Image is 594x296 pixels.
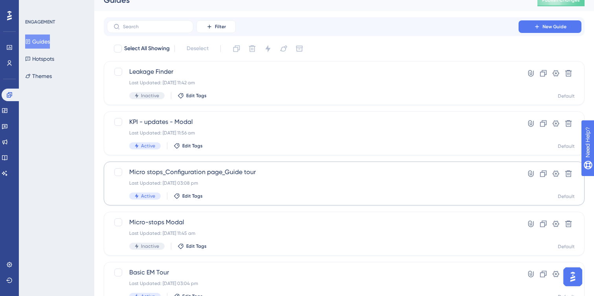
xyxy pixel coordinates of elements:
[196,20,236,33] button: Filter
[18,2,49,11] span: Need Help?
[25,19,55,25] div: ENGAGEMENT
[543,24,566,30] span: New Guide
[124,44,170,53] span: Select All Showing
[182,143,203,149] span: Edit Tags
[129,67,496,76] span: Leakage Finder
[561,265,585,289] iframe: UserGuiding AI Assistant Launcher
[187,44,209,53] span: Deselect
[182,193,203,199] span: Edit Tags
[141,193,155,199] span: Active
[129,117,496,127] span: KPI - updates - Modal
[25,35,50,49] button: Guides
[180,42,216,56] button: Deselect
[129,180,496,186] div: Last Updated: [DATE] 03:08 pm
[215,24,226,30] span: Filter
[141,143,155,149] span: Active
[558,93,575,99] div: Default
[129,218,496,227] span: Micro-stops Modal
[141,243,159,249] span: Inactive
[186,243,207,249] span: Edit Tags
[186,93,207,99] span: Edit Tags
[558,243,575,250] div: Default
[129,80,496,86] div: Last Updated: [DATE] 11:42 am
[174,143,203,149] button: Edit Tags
[141,93,159,99] span: Inactive
[178,243,207,249] button: Edit Tags
[178,93,207,99] button: Edit Tags
[519,20,581,33] button: New Guide
[558,143,575,149] div: Default
[123,24,187,29] input: Search
[129,130,496,136] div: Last Updated: [DATE] 11:56 am
[558,193,575,200] div: Default
[25,69,52,83] button: Themes
[129,167,496,177] span: Micro stops_Configuration page_Guide tour
[129,268,496,277] span: Basic EM Tour
[25,52,54,66] button: Hotspots
[129,230,496,236] div: Last Updated: [DATE] 11:45 am
[174,193,203,199] button: Edit Tags
[129,280,496,287] div: Last Updated: [DATE] 03:04 pm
